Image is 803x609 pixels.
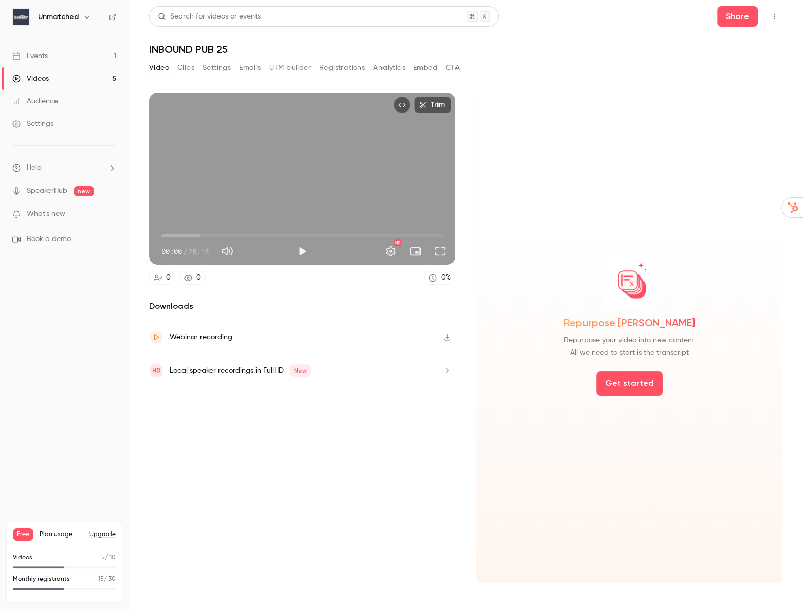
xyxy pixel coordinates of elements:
p: / 30 [98,575,116,584]
button: Play [292,241,313,262]
span: New [290,364,311,377]
a: 0 [149,271,175,285]
button: CTA [446,60,460,76]
button: Video [149,60,169,76]
span: Book a demo [27,234,71,245]
div: Search for videos or events [158,11,261,22]
button: Share [717,6,758,27]
a: 0 [179,271,206,285]
div: 00:00 [161,246,209,257]
div: Webinar recording [170,331,232,343]
div: Local speaker recordings in FullHD [170,364,311,377]
button: Embed [413,60,437,76]
button: Settings [380,241,401,262]
button: UTM builder [269,60,311,76]
button: Get started [596,371,663,396]
button: Embed video [394,97,410,113]
span: 25:15 [188,246,209,257]
button: Emails [239,60,261,76]
div: 0 [196,272,201,283]
div: Audience [12,96,58,106]
span: 00:00 [161,246,182,257]
span: 5 [101,555,105,561]
div: HD [394,239,401,246]
span: Plan usage [40,530,83,539]
span: Free [13,528,33,541]
p: / 10 [101,553,116,562]
p: Videos [13,553,32,562]
button: Top Bar Actions [766,8,782,25]
span: Repurpose your video into new content All we need to start is the transcript [564,334,695,359]
div: Events [12,51,48,61]
a: 0% [424,271,455,285]
h1: INBOUND PUB 25 [149,43,782,56]
a: SpeakerHub [27,186,67,196]
button: Settings [203,60,231,76]
span: Repurpose [PERSON_NAME] [564,316,695,330]
span: Help [27,162,42,173]
button: Upgrade [89,530,116,539]
div: 0 [166,272,171,283]
p: Monthly registrants [13,575,70,584]
button: Mute [217,241,238,262]
div: 0 % [441,272,451,283]
h6: Unmatched [38,12,79,22]
button: Registrations [319,60,365,76]
span: / [183,246,187,257]
button: Trim [414,97,451,113]
button: Clips [177,60,194,76]
span: 15 [98,576,104,582]
div: Settings [12,119,53,129]
button: Full screen [430,241,450,262]
button: Turn on miniplayer [405,241,426,262]
img: Unmatched [13,9,29,25]
button: Analytics [373,60,405,76]
h2: Downloads [149,300,455,312]
div: Videos [12,73,49,84]
li: help-dropdown-opener [12,162,116,173]
span: new [74,186,94,196]
span: What's new [27,209,65,219]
